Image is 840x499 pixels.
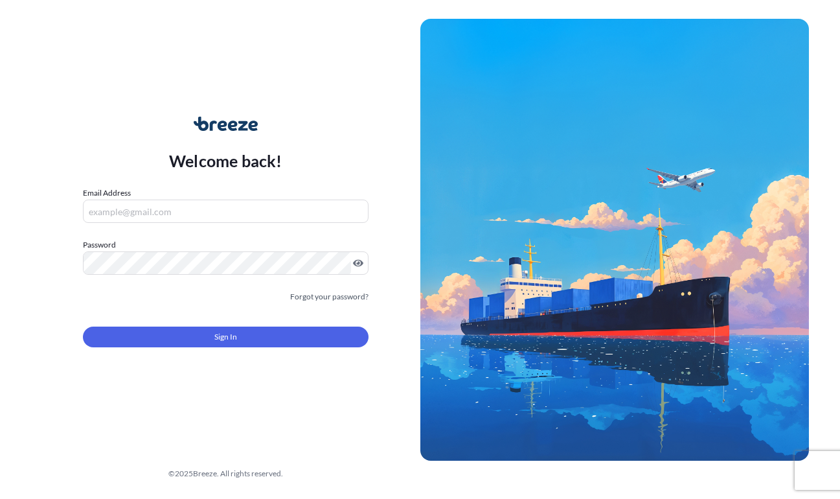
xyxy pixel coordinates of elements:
[169,150,282,171] p: Welcome back!
[83,200,369,223] input: example@gmail.com
[353,258,363,268] button: Show password
[83,327,369,347] button: Sign In
[214,331,237,343] span: Sign In
[83,238,369,251] label: Password
[83,187,131,200] label: Email Address
[31,467,420,480] div: © 2025 Breeze. All rights reserved.
[420,19,810,461] img: Ship illustration
[290,290,369,303] a: Forgot your password?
